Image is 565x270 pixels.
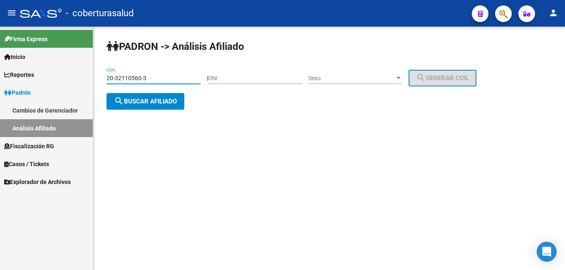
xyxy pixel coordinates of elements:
[548,8,558,18] mat-icon: person
[4,142,54,151] span: Fiscalización RG
[4,160,49,169] span: Casos / Tickets
[416,74,469,82] span: Generar CUIL
[107,41,244,52] strong: PADRON -> Análisis Afiliado
[416,73,426,83] mat-icon: search
[114,96,124,106] mat-icon: search
[7,8,17,18] mat-icon: menu
[308,75,395,82] span: Sexo
[66,4,134,22] span: - coberturasalud
[409,70,476,86] button: Generar CUIL
[4,52,25,61] span: Inicio
[4,70,34,79] span: Reportes
[4,177,71,187] span: Explorador de Archivos
[114,98,177,105] span: Buscar afiliado
[4,34,47,44] span: Firma Express
[537,242,557,262] div: Open Intercom Messenger
[207,75,483,81] div: |
[4,88,31,97] span: Padrón
[107,93,184,110] button: Buscar afiliado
